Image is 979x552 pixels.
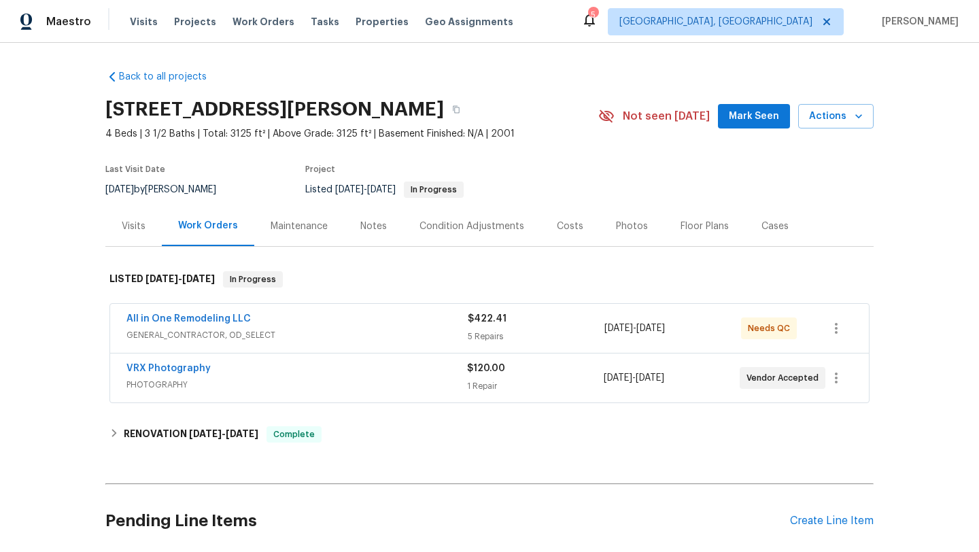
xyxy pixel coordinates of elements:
[604,373,632,383] span: [DATE]
[681,220,729,233] div: Floor Plans
[468,330,604,343] div: 5 Repairs
[268,428,320,441] span: Complete
[636,373,664,383] span: [DATE]
[468,314,506,324] span: $422.41
[616,220,648,233] div: Photos
[619,15,812,29] span: [GEOGRAPHIC_DATA], [GEOGRAPHIC_DATA]
[356,15,409,29] span: Properties
[718,104,790,129] button: Mark Seen
[233,15,294,29] span: Work Orders
[122,220,145,233] div: Visits
[557,220,583,233] div: Costs
[105,182,233,198] div: by [PERSON_NAME]
[729,108,779,125] span: Mark Seen
[126,328,468,342] span: GENERAL_CONTRACTOR, OD_SELECT
[46,15,91,29] span: Maestro
[790,515,874,528] div: Create Line Item
[189,429,258,438] span: -
[105,103,444,116] h2: [STREET_ADDRESS][PERSON_NAME]
[145,274,215,283] span: -
[145,274,178,283] span: [DATE]
[105,418,874,451] div: RENOVATION [DATE]-[DATE]Complete
[335,185,396,194] span: -
[105,70,236,84] a: Back to all projects
[876,15,959,29] span: [PERSON_NAME]
[636,324,665,333] span: [DATE]
[174,15,216,29] span: Projects
[305,165,335,173] span: Project
[425,15,513,29] span: Geo Assignments
[226,429,258,438] span: [DATE]
[178,219,238,232] div: Work Orders
[604,371,664,385] span: -
[604,324,633,333] span: [DATE]
[126,364,211,373] a: VRX Photography
[105,127,598,141] span: 4 Beds | 3 1/2 Baths | Total: 3125 ft² | Above Grade: 3125 ft² | Basement Finished: N/A | 2001
[271,220,328,233] div: Maintenance
[126,378,467,392] span: PHOTOGRAPHY
[444,97,468,122] button: Copy Address
[405,186,462,194] span: In Progress
[761,220,789,233] div: Cases
[335,185,364,194] span: [DATE]
[126,314,251,324] a: All in One Remodeling LLC
[109,271,215,288] h6: LISTED
[798,104,874,129] button: Actions
[105,165,165,173] span: Last Visit Date
[189,429,222,438] span: [DATE]
[305,185,464,194] span: Listed
[748,322,795,335] span: Needs QC
[130,15,158,29] span: Visits
[124,426,258,443] h6: RENOVATION
[588,8,598,22] div: 5
[467,379,603,393] div: 1 Repair
[105,258,874,301] div: LISTED [DATE]-[DATE]In Progress
[809,108,863,125] span: Actions
[105,185,134,194] span: [DATE]
[419,220,524,233] div: Condition Adjustments
[746,371,824,385] span: Vendor Accepted
[224,273,281,286] span: In Progress
[604,322,665,335] span: -
[182,274,215,283] span: [DATE]
[311,17,339,27] span: Tasks
[623,109,710,123] span: Not seen [DATE]
[467,364,505,373] span: $120.00
[367,185,396,194] span: [DATE]
[360,220,387,233] div: Notes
